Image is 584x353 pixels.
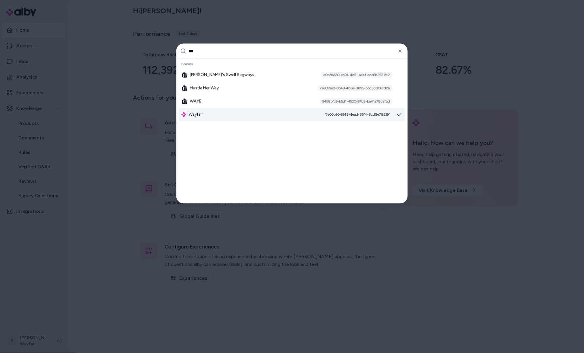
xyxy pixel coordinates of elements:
[177,59,407,203] div: Suggestions
[190,72,254,78] span: [PERSON_NAME]'s Swell Segways
[181,112,186,117] img: alby Logo
[189,112,203,118] span: Wayfair
[179,60,405,68] div: Brands
[317,85,393,91] div: ca9399e0-0b49-4b3e-8895-bbc58806cd2a
[319,98,393,105] div: 9458bfc9-b5d1-4500-97b2-ba41a78dafbd
[322,112,393,118] div: f3a00b90-f948-4ead-86f4-8cdffe78539f
[190,98,202,105] span: WAYB
[190,85,219,91] span: Hustle Her Way
[321,72,393,78] div: a0b8a630-ca94-4b51-ac4f-adc6b2521fe2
